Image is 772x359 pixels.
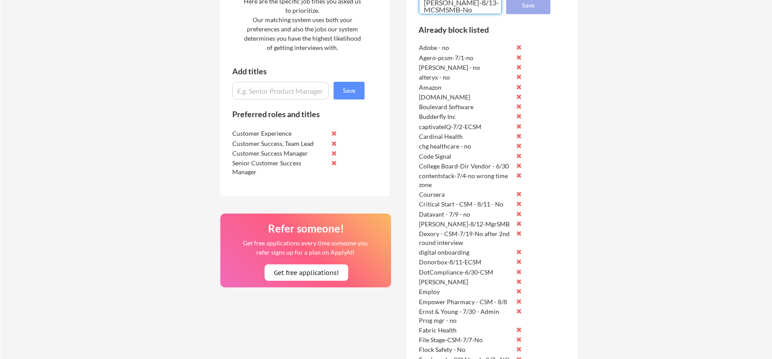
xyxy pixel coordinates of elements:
[419,63,512,72] div: [PERSON_NAME] - no
[419,172,512,189] div: contentstack-7/4-no wrong time zone
[419,43,512,52] div: Adobe - no
[419,93,512,102] div: [DOMAIN_NAME]
[419,336,512,344] div: File Stage-CSM-7/7-No
[419,53,512,62] div: Agero-pcsm-7/1-no
[419,142,512,151] div: chg healthcare - no
[232,110,353,118] div: Preferred roles and titles
[419,345,512,354] div: Flock Safety - No
[419,152,512,161] div: Code Signal
[232,159,326,176] div: Senior Customer Success Manager
[334,82,365,99] button: Save
[419,83,512,92] div: Amazon
[419,210,512,219] div: Datavant - 7/9 - no
[419,162,512,171] div: College Board-Dir Vendor - 6/30
[419,132,512,141] div: Cardinal Health
[419,307,512,325] div: Ernst & Young - 7/30 - Admin Prog mgr - no
[224,223,388,234] div: Refer someone!
[242,238,368,257] div: Get free applications every time someone you refer signs up for a plan on ApplyAll
[419,326,512,335] div: Fabric Health
[232,139,326,148] div: Customer Success, Team Lead
[419,112,512,121] div: Budderfly Inc
[419,190,512,199] div: Coursera
[419,258,512,267] div: Donorbox-8/11-ECSM
[419,268,512,277] div: DotCompliance-6/30-CSM
[419,73,512,82] div: alteryx - no
[232,149,326,158] div: Customer Success Manager
[419,278,512,286] div: [PERSON_NAME]
[419,200,512,209] div: Critical Start - CSM - 8/11 - No
[419,103,512,111] div: Boulevard Software
[419,220,512,229] div: [PERSON_NAME]-8/12-MgrSMB
[265,264,348,281] button: Get free applications!
[232,129,326,138] div: Customer Experience
[419,26,538,34] div: Already block listed
[232,82,329,99] input: E.g. Senior Product Manager
[419,122,512,131] div: captivateIQ-7/2-ECSM
[419,298,512,306] div: Empower Pharmacy - CSM - 8/8
[419,248,512,257] div: digital onboarding
[419,287,512,296] div: Employ
[232,67,357,75] div: Add titles
[419,229,512,247] div: Dexory - CSM-7/19-No after 2nd round interview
